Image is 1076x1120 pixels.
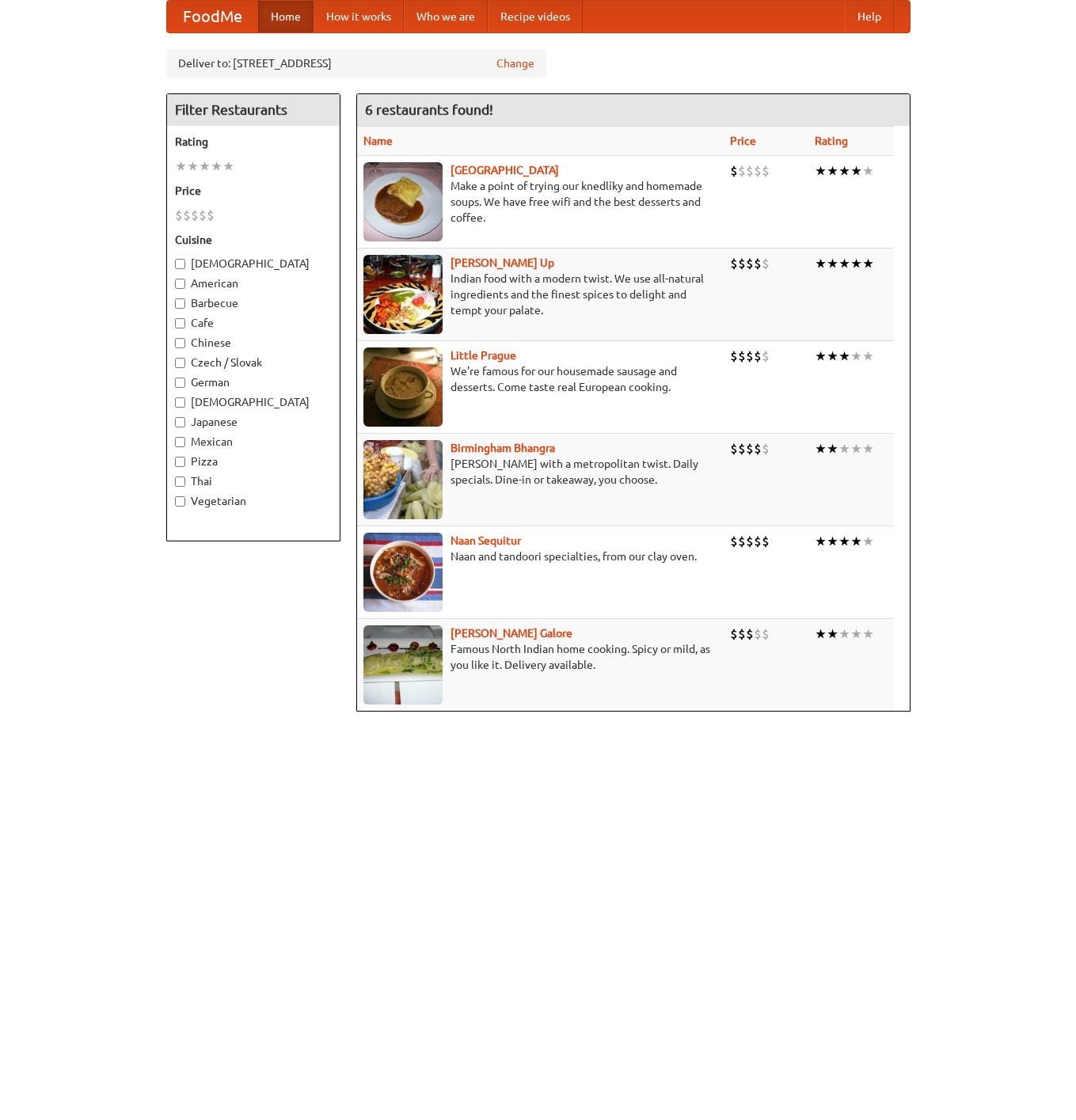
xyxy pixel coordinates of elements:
label: Czech / Slovak [175,355,332,370]
li: ★ [862,347,874,365]
li: $ [754,255,762,272]
li: $ [207,207,215,224]
li: ★ [827,533,838,550]
li: $ [738,625,746,643]
label: [DEMOGRAPHIC_DATA] [175,256,332,271]
h4: Filter Restaurants [167,94,340,126]
input: Czech / Slovak [175,358,185,368]
p: Naan and tandoori specialties, from our clay oven. [363,549,718,564]
input: Thai [175,476,185,487]
li: $ [730,347,738,365]
a: [PERSON_NAME] Up [451,256,554,269]
li: $ [746,255,754,272]
li: ★ [838,162,850,180]
a: [GEOGRAPHIC_DATA] [451,164,559,177]
h5: Price [175,183,332,199]
a: How it works [314,1,404,32]
input: Chinese [175,338,185,348]
li: $ [746,533,754,550]
li: ★ [862,440,874,457]
li: ★ [199,158,211,175]
li: ★ [838,255,850,272]
li: $ [762,440,770,457]
li: ★ [862,255,874,272]
a: Rating [815,135,848,147]
input: Japanese [175,417,185,427]
li: $ [746,162,754,180]
li: ★ [222,158,234,175]
li: ★ [827,625,838,643]
label: Vegetarian [175,493,332,509]
p: Indian food with a modern twist. We use all-natural ingredients and the finest spices to delight ... [363,271,718,318]
li: $ [746,347,754,365]
input: Pizza [175,457,185,467]
li: ★ [827,440,838,457]
input: German [175,378,185,388]
li: ★ [850,347,862,365]
b: Birmingham Bhangra [451,442,555,454]
li: ★ [827,255,838,272]
li: ★ [838,625,850,643]
img: littleprague.jpg [363,347,443,427]
li: ★ [862,625,874,643]
label: German [175,374,332,390]
li: ★ [815,533,827,550]
label: Thai [175,473,332,489]
label: Chinese [175,335,332,351]
img: naansequitur.jpg [363,533,443,612]
li: ★ [850,625,862,643]
label: Cafe [175,315,332,331]
a: Change [496,55,534,71]
li: $ [183,207,191,224]
li: $ [738,162,746,180]
img: czechpoint.jpg [363,162,443,241]
input: Barbecue [175,298,185,309]
label: [DEMOGRAPHIC_DATA] [175,394,332,410]
li: $ [762,533,770,550]
h5: Cuisine [175,232,332,248]
li: $ [762,162,770,180]
a: FoodMe [167,1,258,32]
li: ★ [827,347,838,365]
p: We're famous for our housemade sausage and desserts. Come taste real European cooking. [363,363,718,395]
a: Price [730,135,756,147]
label: Barbecue [175,295,332,311]
a: Little Prague [451,349,516,362]
li: $ [199,207,207,224]
li: ★ [815,255,827,272]
li: $ [754,440,762,457]
li: ★ [862,533,874,550]
a: [PERSON_NAME] Galore [451,627,572,640]
label: Pizza [175,454,332,469]
li: $ [191,207,199,224]
input: [DEMOGRAPHIC_DATA] [175,397,185,408]
li: ★ [815,440,827,457]
li: $ [738,255,746,272]
li: ★ [838,533,850,550]
input: Vegetarian [175,496,185,507]
label: American [175,275,332,291]
li: ★ [850,440,862,457]
li: $ [730,440,738,457]
li: ★ [211,158,222,175]
a: Naan Sequitur [451,534,521,547]
li: ★ [815,162,827,180]
li: ★ [850,162,862,180]
a: Who we are [404,1,488,32]
li: $ [738,533,746,550]
li: $ [762,255,770,272]
input: Cafe [175,318,185,328]
li: $ [754,625,762,643]
li: $ [762,625,770,643]
label: Mexican [175,434,332,450]
a: Home [258,1,314,32]
a: Recipe videos [488,1,583,32]
p: Famous North Indian home cooking. Spicy or mild, as you like it. Delivery available. [363,641,718,673]
div: Deliver to: [STREET_ADDRESS] [166,49,546,78]
li: $ [738,347,746,365]
li: ★ [850,533,862,550]
li: ★ [827,162,838,180]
